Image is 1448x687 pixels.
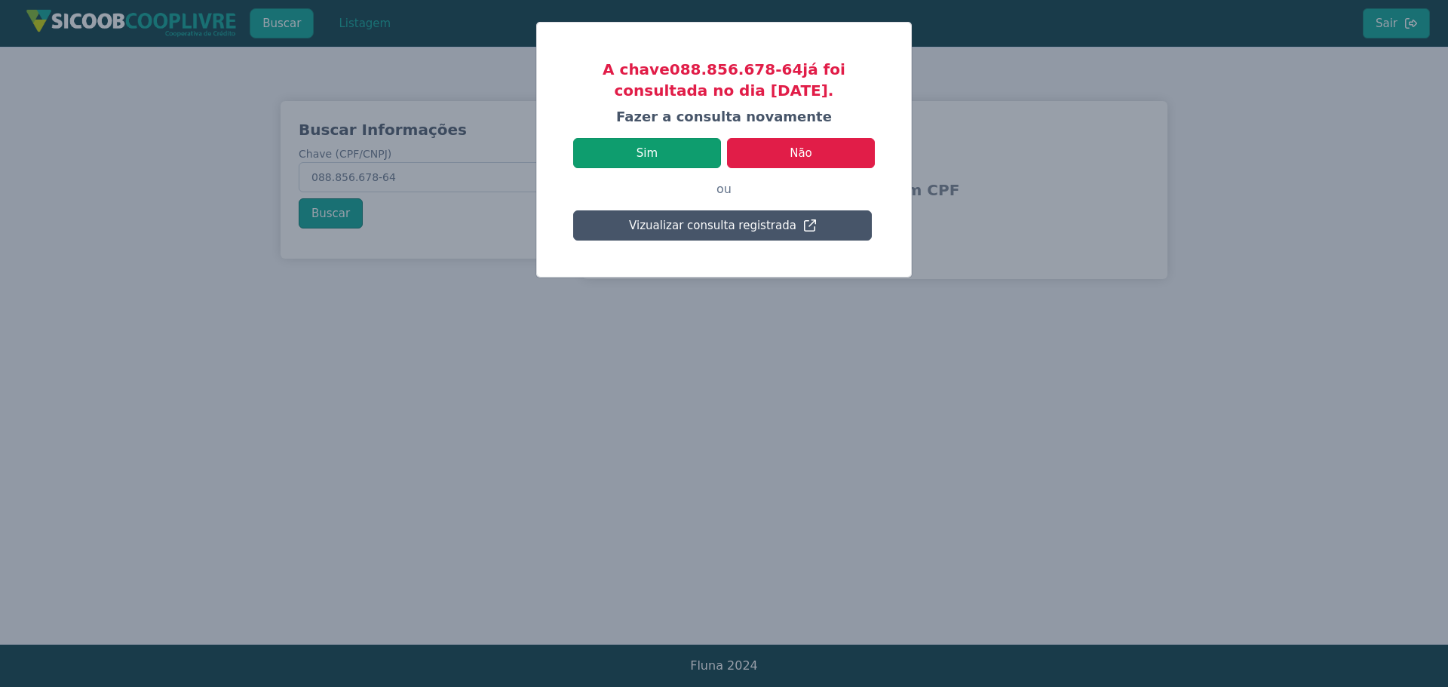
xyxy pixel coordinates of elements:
[573,59,875,101] h3: A chave 088.856.678-64 já foi consultada no dia [DATE].
[727,138,875,168] button: Não
[573,168,875,210] p: ou
[573,138,721,168] button: Sim
[573,107,875,126] h4: Fazer a consulta novamente
[573,210,872,241] button: Vizualizar consulta registrada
